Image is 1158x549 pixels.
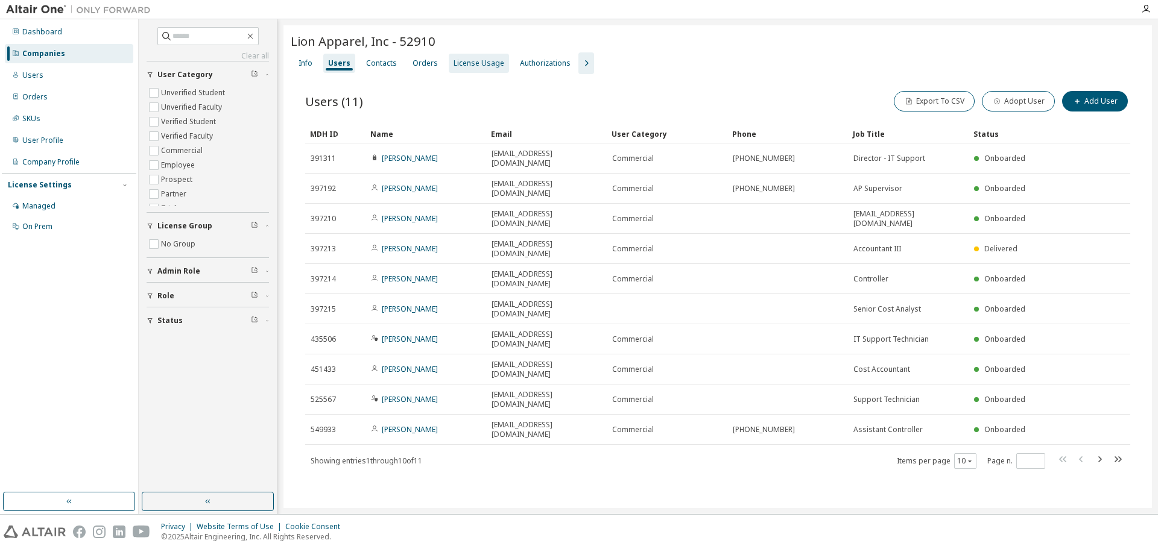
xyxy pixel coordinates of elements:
[492,209,601,228] span: [EMAIL_ADDRESS][DOMAIN_NAME]
[328,58,350,68] div: Users
[853,395,920,404] span: Support Technician
[612,395,654,404] span: Commercial
[157,221,212,231] span: License Group
[22,92,48,102] div: Orders
[733,154,795,163] span: [PHONE_NUMBER]
[251,291,258,301] span: Clear filter
[382,153,438,163] a: [PERSON_NAME]
[492,360,601,379] span: [EMAIL_ADDRESS][DOMAIN_NAME]
[157,70,213,80] span: User Category
[157,316,183,325] span: Status
[853,209,963,228] span: [EMAIL_ADDRESS][DOMAIN_NAME]
[984,334,1025,344] span: Onboarded
[147,213,269,239] button: License Group
[853,184,902,193] span: AP Supervisor
[853,334,929,344] span: IT Support Technician
[22,114,40,124] div: SKUs
[366,58,397,68] div: Contacts
[612,154,654,163] span: Commercial
[133,525,150,538] img: youtube.svg
[161,201,179,216] label: Trial
[492,149,601,168] span: [EMAIL_ADDRESS][DOMAIN_NAME]
[382,183,438,193] a: [PERSON_NAME]
[161,86,227,100] label: Unverified Student
[370,124,481,143] div: Name
[382,243,438,254] a: [PERSON_NAME]
[520,58,571,68] div: Authorizations
[311,456,422,466] span: Showing entries 1 through 10 of 11
[853,154,925,163] span: Director - IT Support
[853,425,923,434] span: Assistant Controller
[984,243,1017,254] span: Delivered
[22,157,80,167] div: Company Profile
[984,304,1025,314] span: Onboarded
[492,179,601,198] span: [EMAIL_ADDRESS][DOMAIN_NAME]
[612,365,654,374] span: Commercial
[22,49,65,58] div: Companies
[733,425,795,434] span: [PHONE_NUMBER]
[22,27,62,37] div: Dashboard
[311,154,336,163] span: 391311
[984,183,1025,193] span: Onboarded
[147,51,269,61] a: Clear all
[491,124,602,143] div: Email
[897,453,976,469] span: Items per page
[161,115,218,129] label: Verified Student
[492,269,601,289] span: [EMAIL_ADDRESS][DOMAIN_NAME]
[957,456,973,466] button: 10
[305,93,363,110] span: Users (11)
[612,274,654,284] span: Commercial
[161,143,205,158] label: Commercial
[161,532,347,542] p: © 2025 Altair Engineering, Inc. All Rights Reserved.
[4,525,66,538] img: altair_logo.svg
[492,330,601,349] span: [EMAIL_ADDRESS][DOMAIN_NAME]
[973,124,1058,143] div: Status
[311,425,336,434] span: 549933
[6,4,157,16] img: Altair One
[285,522,347,532] div: Cookie Consent
[157,291,174,301] span: Role
[299,58,312,68] div: Info
[382,304,438,314] a: [PERSON_NAME]
[853,124,964,143] div: Job Title
[8,180,72,190] div: License Settings
[311,304,336,314] span: 397215
[382,364,438,374] a: [PERSON_NAME]
[73,525,86,538] img: facebook.svg
[161,172,195,187] label: Prospect
[612,214,654,224] span: Commercial
[492,300,601,319] span: [EMAIL_ADDRESS][DOMAIN_NAME]
[853,274,888,284] span: Controller
[612,124,723,143] div: User Category
[984,394,1025,404] span: Onboarded
[161,100,224,115] label: Unverified Faculty
[612,334,654,344] span: Commercial
[113,525,125,538] img: linkedin.svg
[93,525,106,538] img: instagram.svg
[984,364,1025,374] span: Onboarded
[492,239,601,259] span: [EMAIL_ADDRESS][DOMAIN_NAME]
[1062,91,1128,111] button: Add User
[157,266,200,276] span: Admin Role
[382,394,438,404] a: [PERSON_NAME]
[894,91,975,111] button: Export To CSV
[612,244,654,254] span: Commercial
[413,58,438,68] div: Orders
[251,266,258,276] span: Clear filter
[147,283,269,309] button: Role
[853,244,901,254] span: Accountant III
[161,187,189,201] label: Partner
[382,424,438,434] a: [PERSON_NAME]
[492,420,601,439] span: [EMAIL_ADDRESS][DOMAIN_NAME]
[984,153,1025,163] span: Onboarded
[984,424,1025,434] span: Onboarded
[291,33,435,49] span: Lion Apparel, Inc - 52910
[311,274,336,284] span: 397214
[161,158,197,172] label: Employee
[251,70,258,80] span: Clear filter
[310,124,361,143] div: MDH ID
[311,184,336,193] span: 397192
[612,184,654,193] span: Commercial
[853,365,910,374] span: Cost Accountant
[251,316,258,325] span: Clear filter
